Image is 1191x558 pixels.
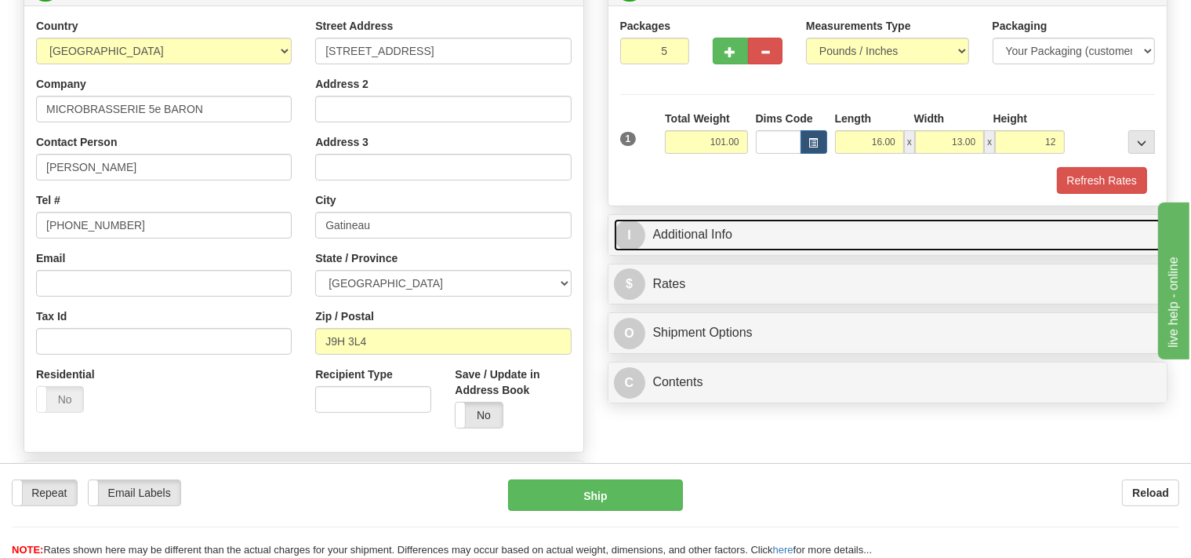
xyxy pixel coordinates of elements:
span: C [614,367,645,399]
label: Residential [36,367,95,382]
label: Repeat [13,480,77,505]
a: CContents [614,367,1162,399]
label: Packages [620,18,671,34]
span: x [904,130,915,154]
label: Country [36,18,78,34]
span: x [984,130,995,154]
button: Ship [508,480,683,511]
label: Dims Code [756,111,813,126]
span: I [614,220,645,251]
label: No [456,403,502,428]
label: Address 3 [315,134,369,150]
label: Address 2 [315,76,369,92]
label: Street Address [315,18,393,34]
label: Width [914,111,945,126]
label: Company [36,76,86,92]
button: Reload [1122,480,1179,506]
label: Zip / Postal [315,308,374,324]
div: ... [1128,130,1155,154]
input: Enter a location [315,38,571,64]
label: Height [993,111,1028,126]
span: O [614,318,645,349]
label: Measurements Type [806,18,911,34]
a: $Rates [614,268,1162,301]
label: State / Province [315,250,398,266]
button: Refresh Rates [1057,167,1147,194]
label: Tel # [36,192,60,208]
a: here [773,544,793,556]
b: Reload [1132,487,1169,499]
div: live help - online [12,9,145,28]
label: Recipient Type [315,367,393,382]
label: Packaging [993,18,1048,34]
a: OShipment Options [614,317,1162,349]
a: IAdditional Info [614,219,1162,251]
span: NOTE: [12,544,43,556]
iframe: chat widget [1155,199,1189,359]
label: Email [36,250,65,266]
label: Tax Id [36,308,67,324]
label: City [315,192,336,208]
label: Total Weight [665,111,730,126]
span: 1 [620,132,637,146]
label: No [37,387,83,412]
label: Save / Update in Address Book [455,367,571,398]
label: Contact Person [36,134,117,150]
span: $ [614,268,645,300]
label: Email Labels [89,480,180,505]
label: Length [835,111,872,126]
